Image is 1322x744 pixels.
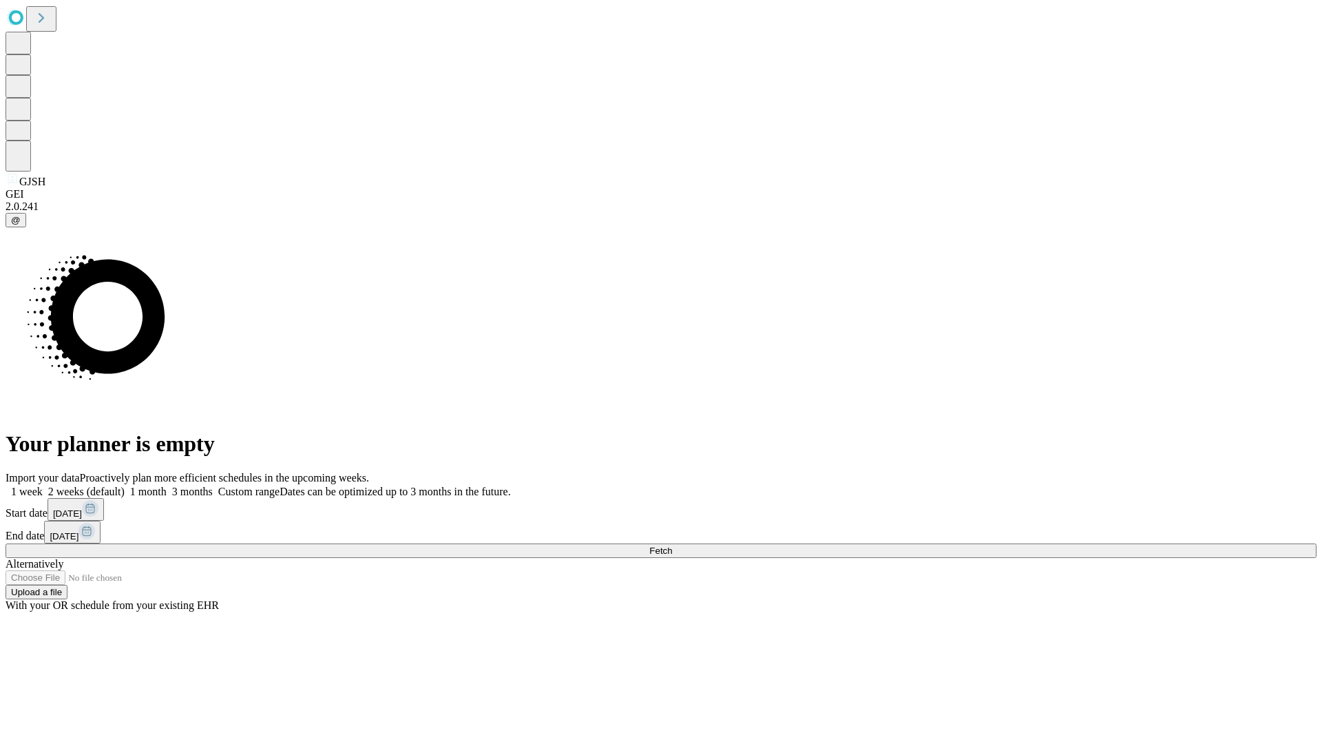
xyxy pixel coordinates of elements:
button: @ [6,213,26,227]
div: End date [6,521,1316,544]
div: GEI [6,188,1316,200]
button: [DATE] [44,521,101,544]
button: Upload a file [6,585,67,599]
span: 1 week [11,486,43,497]
div: Start date [6,498,1316,521]
span: 1 month [130,486,167,497]
span: 3 months [172,486,213,497]
span: Import your data [6,472,80,484]
span: @ [11,215,21,225]
span: With your OR schedule from your existing EHR [6,599,219,611]
button: [DATE] [48,498,104,521]
span: GJSH [19,176,45,187]
div: 2.0.241 [6,200,1316,213]
span: Alternatively [6,558,63,570]
span: Dates can be optimized up to 3 months in the future. [280,486,510,497]
span: Custom range [218,486,280,497]
span: Fetch [649,546,672,556]
span: Proactively plan more efficient schedules in the upcoming weeks. [80,472,369,484]
span: [DATE] [50,531,78,541]
h1: Your planner is empty [6,431,1316,457]
span: 2 weeks (default) [48,486,125,497]
button: Fetch [6,544,1316,558]
span: [DATE] [53,508,82,519]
